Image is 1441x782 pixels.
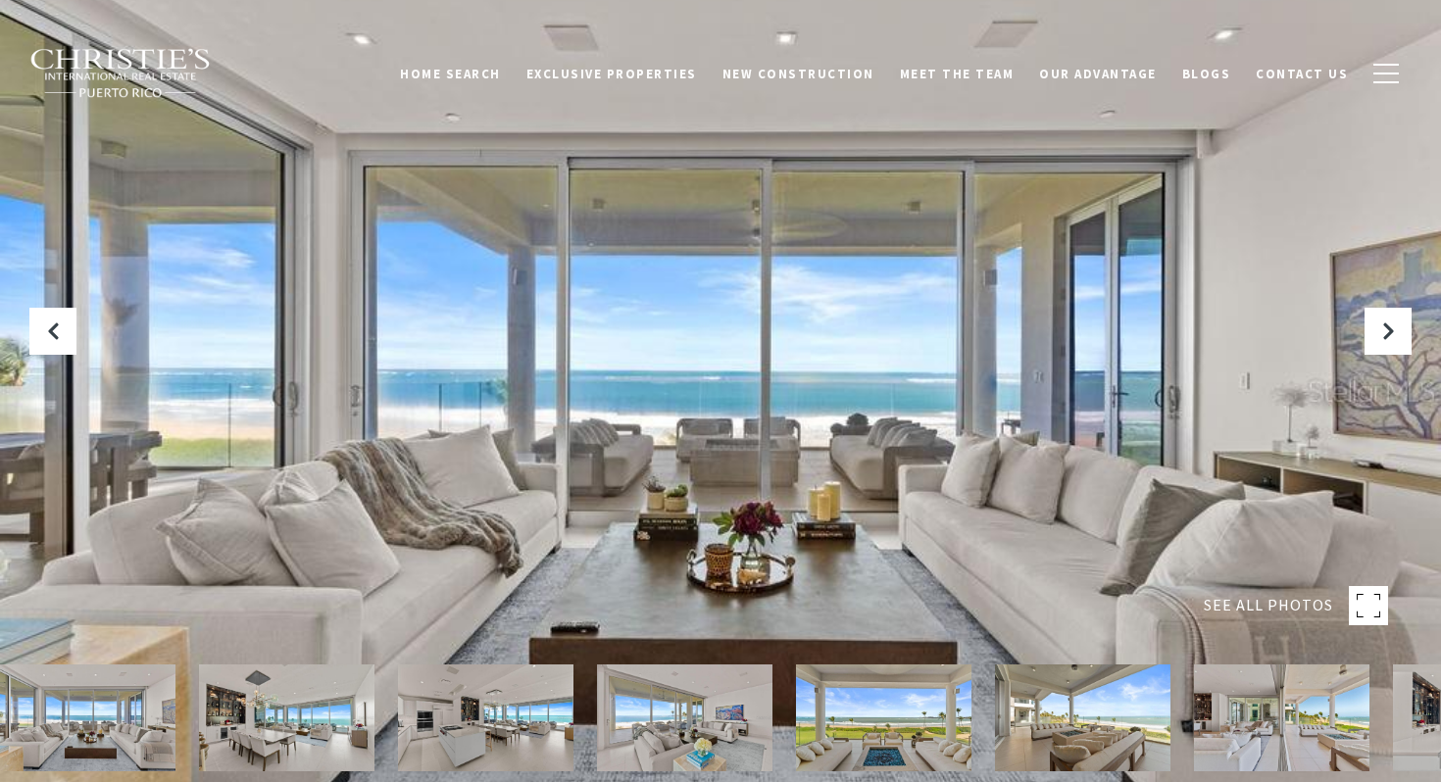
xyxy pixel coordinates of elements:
span: Contact Us [1256,64,1348,80]
img: 7000 BAHIA BEACH BLVD #1302 [199,664,374,771]
span: SEE ALL PHOTOS [1204,593,1333,618]
img: 7000 BAHIA BEACH BLVD #1302 [796,664,971,771]
a: New Construction [710,54,887,91]
span: Our Advantage [1039,64,1157,80]
a: Blogs [1169,54,1244,91]
a: Home Search [387,54,514,91]
span: New Construction [722,64,874,80]
img: 7000 BAHIA BEACH BLVD #1302 [995,664,1170,771]
a: Exclusive Properties [514,54,710,91]
img: 7000 BAHIA BEACH BLVD #1302 [1194,664,1369,771]
img: 7000 BAHIA BEACH BLVD #1302 [398,664,573,771]
span: Exclusive Properties [526,64,697,80]
a: Our Advantage [1026,54,1169,91]
a: Meet the Team [887,54,1027,91]
span: Blogs [1182,64,1231,80]
img: 7000 BAHIA BEACH BLVD #1302 [597,664,772,771]
img: Christie's International Real Estate black text logo [29,48,212,99]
